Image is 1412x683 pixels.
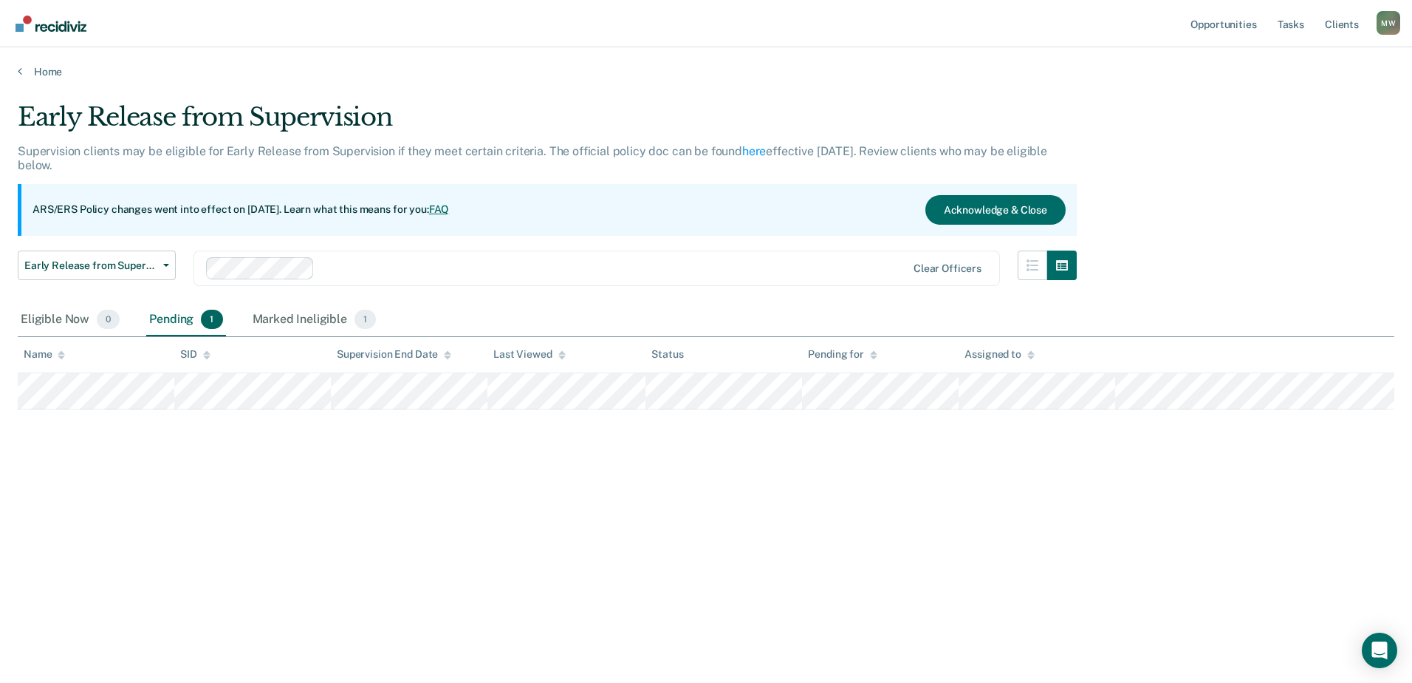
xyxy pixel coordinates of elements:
div: Marked Ineligible1 [250,304,380,336]
div: Status [651,348,683,361]
div: SID [180,348,210,361]
span: 1 [201,310,222,329]
div: Last Viewed [493,348,565,361]
a: Home [18,65,1394,78]
div: Clear officers [914,262,981,275]
button: Acknowledge & Close [925,195,1066,225]
button: Early Release from Supervision [18,251,176,280]
div: Assigned to [964,348,1034,361]
div: Eligible Now0 [18,304,123,336]
img: Recidiviz [16,16,86,32]
span: 0 [97,310,120,329]
div: Name [24,348,65,361]
p: ARS/ERS Policy changes went into effect on [DATE]. Learn what this means for you: [32,203,449,217]
span: 1 [354,310,376,329]
div: Open Intercom Messenger [1362,633,1397,668]
a: FAQ [429,203,450,215]
button: Profile dropdown button [1377,11,1400,35]
p: Supervision clients may be eligible for Early Release from Supervision if they meet certain crite... [18,144,1047,172]
div: M W [1377,11,1400,35]
span: Early Release from Supervision [24,259,157,272]
div: Pending1 [146,304,225,336]
a: here [742,144,766,158]
div: Pending for [808,348,877,361]
div: Supervision End Date [337,348,451,361]
div: Early Release from Supervision [18,102,1077,144]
